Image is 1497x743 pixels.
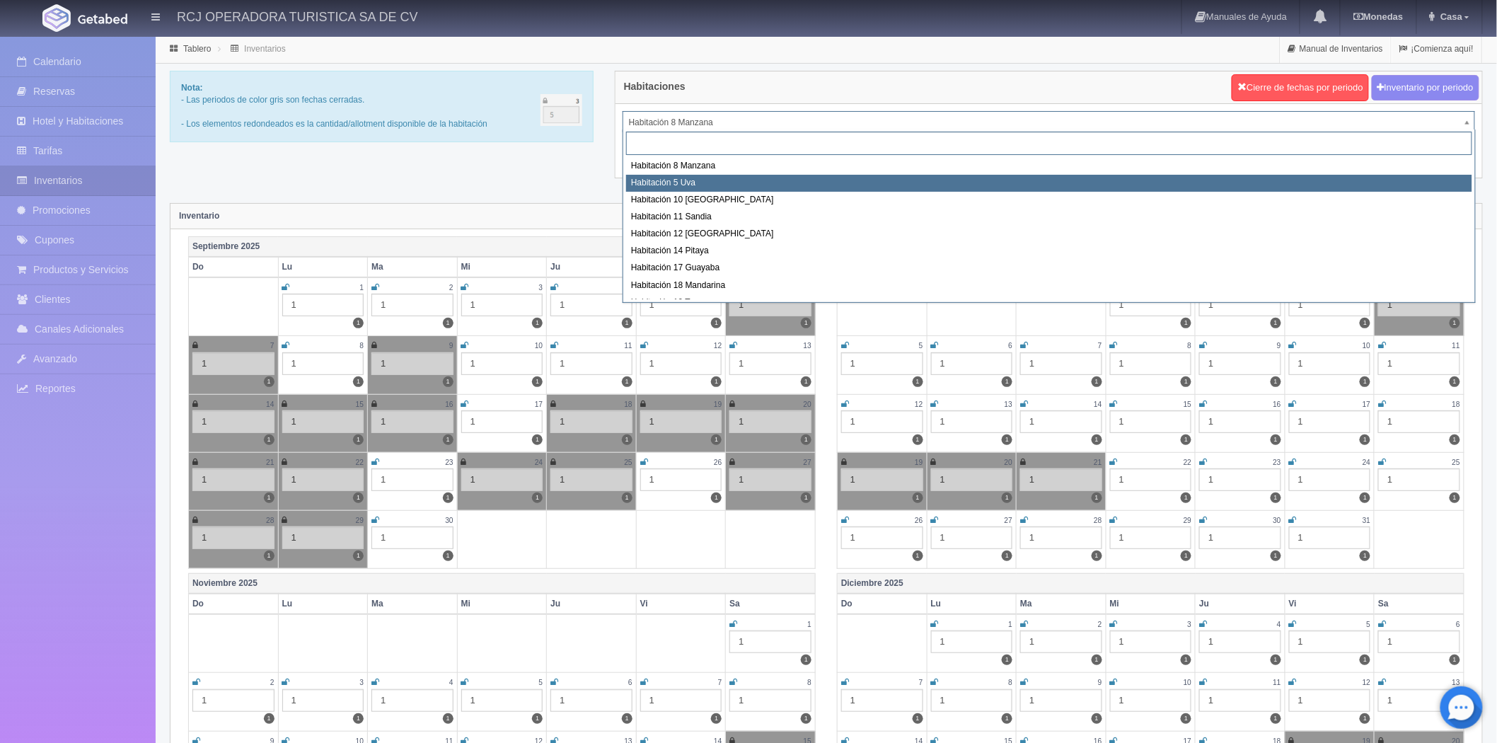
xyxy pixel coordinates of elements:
div: Habitación 12 [GEOGRAPHIC_DATA] [626,226,1472,243]
div: Habitación 18 Mandarina [626,277,1472,294]
div: Habitación 17 Guayaba [626,260,1472,277]
div: Habitación 19 Tuna [626,294,1472,311]
div: Habitación 14 Pitaya [626,243,1472,260]
div: Habitación 11 Sandia [626,209,1472,226]
div: Habitación 5 Uva [626,175,1472,192]
div: Habitación 8 Manzana [626,158,1472,175]
div: Habitación 10 [GEOGRAPHIC_DATA] [626,192,1472,209]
